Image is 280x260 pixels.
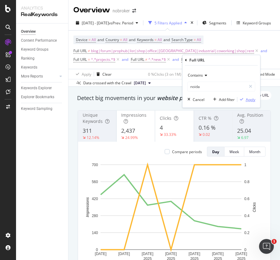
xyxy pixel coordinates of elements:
span: = [89,37,91,42]
button: 5 Filters Applied [146,18,189,28]
span: All [197,36,201,44]
a: Explorer Bookmarks [21,94,64,100]
span: and [97,37,104,42]
text: [DATE] [118,252,130,256]
div: Ranking [21,55,35,62]
span: vs Prev. Period [109,20,133,26]
button: and [261,48,267,54]
a: Keywords [21,64,64,71]
text: 140 [92,231,98,235]
span: All [92,36,96,44]
a: Overview [21,28,64,35]
a: Keyword Sampling [21,106,64,112]
div: times [189,20,195,26]
text: 0.8 [244,180,249,184]
text: 0 [244,248,246,252]
span: [DATE] - [DATE] [82,20,109,26]
text: [DATE] [212,252,224,256]
button: Clear [94,69,112,79]
div: 12.14% [87,135,99,140]
div: 24.99% [125,135,138,140]
text: [DATE] [236,252,247,256]
text: 1 [244,163,246,167]
span: All [158,36,162,44]
span: = [194,37,196,42]
span: Full URL [73,57,87,62]
a: Ranking [21,55,64,62]
button: Month [244,147,266,157]
button: Apply [237,96,255,103]
span: 0.16 % [199,124,216,131]
div: and [261,48,267,53]
div: Keyword Groups [21,46,48,53]
button: Segments [200,18,229,28]
text: 700 [92,163,98,167]
span: Search Type [171,37,193,42]
iframe: Intercom live chat [259,239,274,254]
div: Overview [21,28,36,35]
span: Clicks [160,115,171,121]
button: and [122,57,128,62]
button: Cancel [185,96,204,103]
text: Clicks [252,202,257,212]
div: Add filter [219,97,235,102]
text: 560 [92,180,98,184]
span: Unique Keywords [83,112,103,124]
div: Explorer Bookmarks [21,94,54,100]
text: [DATE] [95,252,107,256]
div: Month [249,149,260,154]
button: Week [224,147,244,157]
span: Country [105,37,119,42]
div: Day [212,149,219,154]
span: Keywords [137,37,154,42]
div: and [172,57,179,62]
div: Apply [246,97,255,102]
div: RealKeywords [21,11,63,18]
span: Contains [188,73,203,78]
a: More Reports [21,73,58,80]
span: = [88,57,90,62]
button: Apply [73,69,91,79]
span: = [154,37,157,42]
text: 420 [92,197,98,201]
span: Full URL [131,57,144,62]
text: 0.4 [244,214,249,218]
span: and [163,37,170,42]
div: and [122,57,128,62]
div: Keyword Sampling [21,106,52,112]
div: 0.02 [203,132,210,137]
div: nobroker [113,8,130,14]
text: [DATE] [142,252,154,256]
div: arrow-right-arrow-left [132,9,136,13]
div: Full URL [189,57,205,63]
button: and [172,57,179,62]
span: 25.04 [237,127,251,134]
div: Keywords [21,64,37,71]
div: 33.33% [164,132,176,137]
span: ^.*projects.*$ [91,55,115,64]
span: 2025 Sep. 1st [134,80,146,86]
div: 6.97 [241,135,249,140]
div: Data crossed with the Crawl [83,80,131,86]
div: 5 Filters Applied [154,20,182,26]
span: Full URL [73,48,87,53]
div: Compare periods [172,149,202,154]
span: 1 [272,239,277,244]
div: Week [229,149,239,154]
span: = [120,37,122,42]
div: Keywords Explorer [21,85,52,91]
text: 0.6 [244,197,249,201]
div: Keyword Groups [243,20,271,26]
span: Segments [209,20,226,26]
span: 4 [160,124,163,131]
button: Day [207,147,224,157]
div: Analytics [21,5,63,11]
span: All [123,36,127,44]
div: Cancel [193,97,204,102]
span: Device [76,37,88,42]
div: Content Performance [21,37,57,44]
button: [DATE] [131,79,153,87]
a: Keyword Groups [21,46,64,53]
a: Content Performance [21,37,64,44]
span: 311 [83,127,92,134]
